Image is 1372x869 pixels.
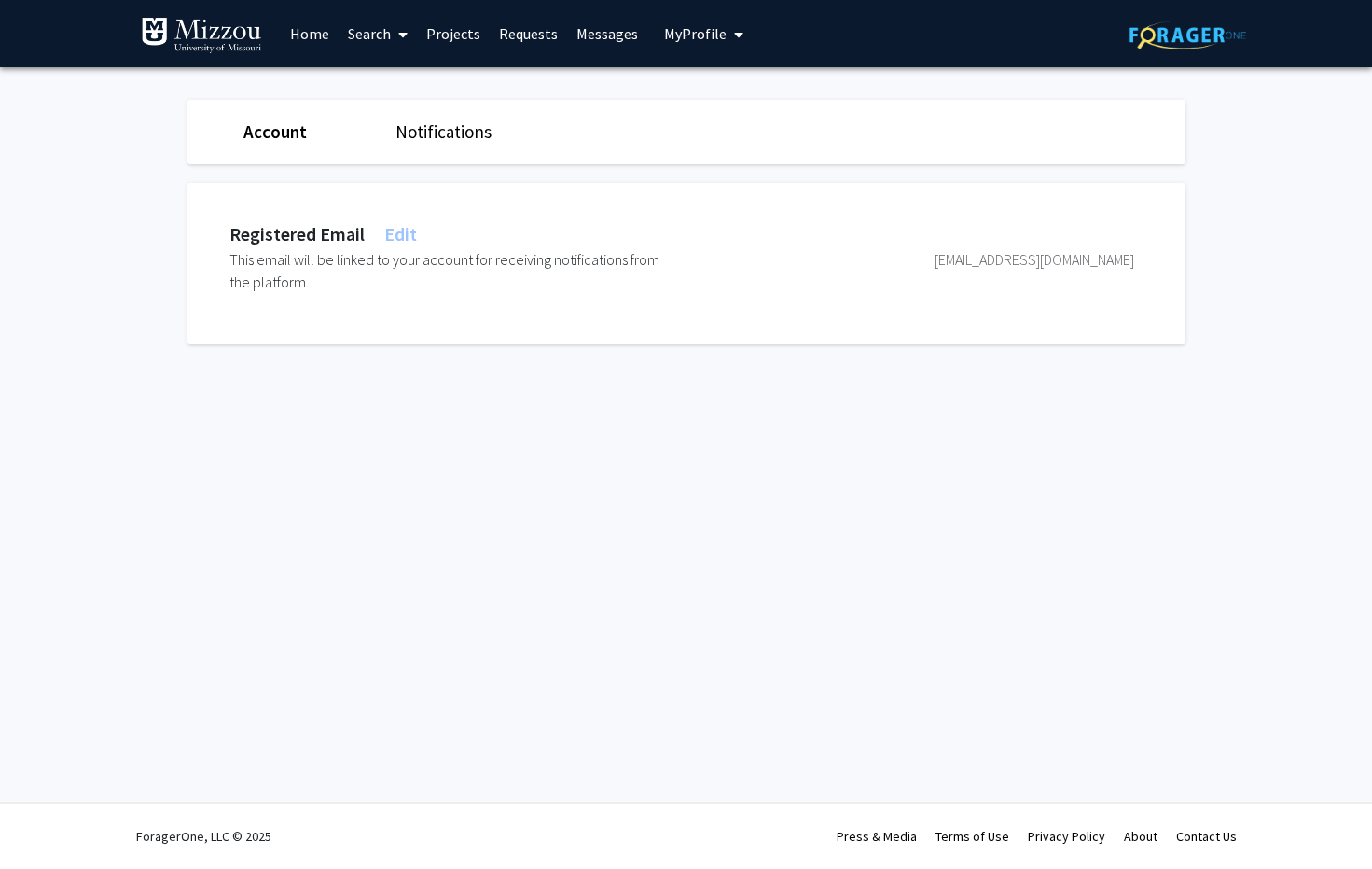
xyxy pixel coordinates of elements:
[243,120,307,143] a: Account
[136,804,271,869] div: ForagerOne, LLC © 2025
[381,222,417,245] span: Edit
[682,248,1134,293] div: [EMAIL_ADDRESS][DOMAIN_NAME]
[1028,828,1105,845] a: Privacy Policy
[567,1,647,66] a: Messages
[417,1,490,66] a: Projects
[1124,828,1157,845] a: About
[395,120,492,143] a: Notifications
[490,1,567,66] a: Requests
[365,222,369,245] span: |
[1129,21,1246,49] img: ForagerOne Logo
[1176,828,1237,845] a: Contact Us
[664,24,727,43] span: My Profile
[935,828,1009,845] a: Terms of Use
[14,785,79,855] iframe: Chat
[229,248,682,293] div: This email will be linked to your account for receiving notifications from the platform.
[837,828,917,845] a: Press & Media
[229,220,417,248] div: Registered Email
[281,1,339,66] a: Home
[339,1,417,66] a: Search
[141,17,262,54] img: University of Missouri Logo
